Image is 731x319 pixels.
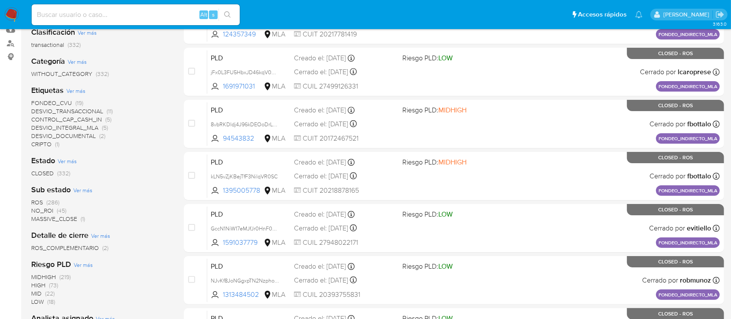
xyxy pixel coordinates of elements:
[212,10,215,19] span: s
[713,20,727,27] span: 3.163.0
[32,9,240,20] input: Buscar usuario o caso...
[635,11,643,18] a: Notificaciones
[200,10,207,19] span: Alt
[715,10,724,19] a: Salir
[663,10,712,19] p: ezequiel.castrillon@mercadolibre.com
[578,10,627,19] span: Accesos rápidos
[219,9,236,21] button: search-icon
